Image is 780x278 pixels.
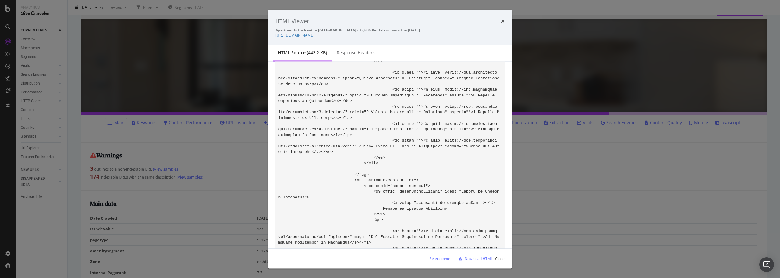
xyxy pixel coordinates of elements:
[495,256,505,261] div: Close
[275,27,505,33] div: - crawled on [DATE]
[465,256,493,261] div: Download HTML
[337,50,375,56] div: Response Headers
[501,17,505,25] div: times
[456,254,493,263] button: Download HTML
[275,27,385,33] strong: Apartments for Rent in [GEOGRAPHIC_DATA] - 23,806 Rentals
[430,256,454,261] div: Select content
[268,10,512,268] div: modal
[759,257,774,272] div: Open Intercom Messenger
[275,17,309,25] div: HTML Viewer
[425,254,454,263] button: Select content
[275,33,314,38] a: [URL][DOMAIN_NAME]
[278,50,327,56] div: HTML source (442.2 KB)
[495,254,505,263] button: Close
